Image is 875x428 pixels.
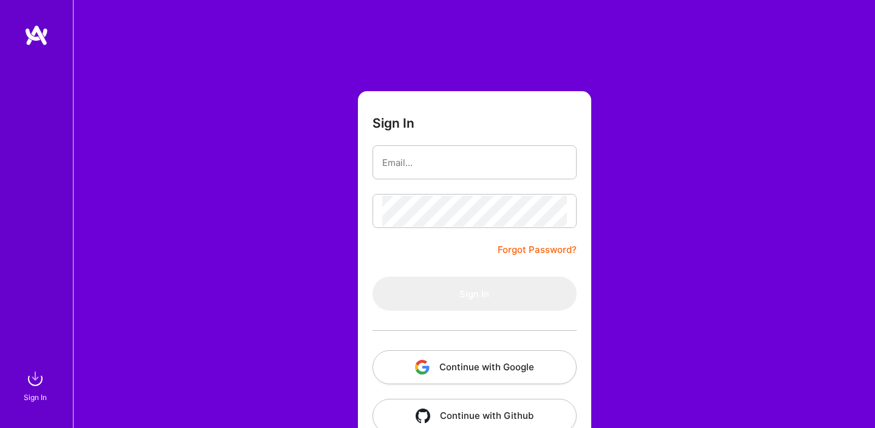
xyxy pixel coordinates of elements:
img: logo [24,24,49,46]
button: Continue with Google [372,350,577,384]
input: Email... [382,147,567,178]
div: Sign In [24,391,47,404]
img: icon [415,360,430,374]
img: icon [416,409,430,423]
button: Sign In [372,277,577,311]
img: sign in [23,367,47,391]
h3: Sign In [372,116,414,131]
a: sign inSign In [26,367,47,404]
a: Forgot Password? [498,243,577,257]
